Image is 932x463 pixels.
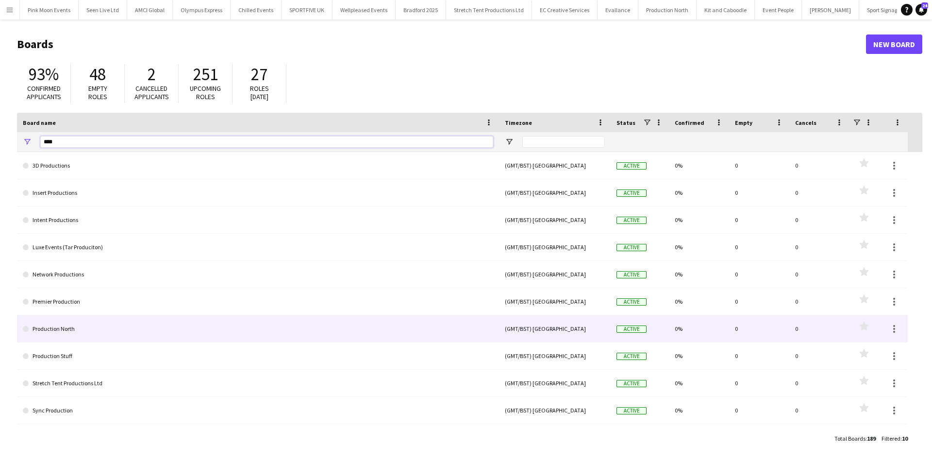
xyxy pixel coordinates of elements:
[729,261,789,288] div: 0
[902,435,908,442] span: 10
[729,288,789,315] div: 0
[20,0,79,19] button: Pink Moon Events
[505,137,514,146] button: Open Filter Menu
[669,152,729,179] div: 0%
[23,370,493,397] a: Stretch Tent Productions Ltd
[735,119,752,126] span: Empty
[789,234,849,260] div: 0
[23,397,493,424] a: Sync Production
[23,288,493,315] a: Premier Production
[866,34,922,54] a: New Board
[669,315,729,342] div: 0%
[755,0,802,19] button: Event People
[499,261,611,288] div: (GMT/BST) [GEOGRAPHIC_DATA]
[23,119,56,126] span: Board name
[669,206,729,233] div: 0%
[616,353,647,360] span: Active
[127,0,173,19] button: AMCI Global
[669,261,729,288] div: 0%
[616,244,647,251] span: Active
[499,397,611,424] div: (GMT/BST) [GEOGRAPHIC_DATA]
[532,0,598,19] button: EC Creative Services
[882,429,908,448] div: :
[79,0,127,19] button: Seen Live Ltd
[789,179,849,206] div: 0
[789,152,849,179] div: 0
[915,4,927,16] a: 24
[616,217,647,224] span: Active
[333,0,396,19] button: Wellpleased Events
[29,64,59,85] span: 93%
[669,179,729,206] div: 0%
[616,119,635,126] span: Status
[867,435,876,442] span: 189
[134,84,169,101] span: Cancelled applicants
[616,271,647,278] span: Active
[446,0,532,19] button: Stretch Tent Productions Ltd
[396,0,446,19] button: Bradford 2025
[616,326,647,333] span: Active
[522,136,605,148] input: Timezone Filter Input
[616,380,647,387] span: Active
[802,0,859,19] button: [PERSON_NAME]
[89,64,106,85] span: 48
[789,206,849,233] div: 0
[173,0,231,19] button: Olympus Express
[505,119,532,126] span: Timezone
[789,315,849,342] div: 0
[638,0,697,19] button: Production North
[669,234,729,260] div: 0%
[834,429,876,448] div: :
[729,315,789,342] div: 0
[499,315,611,342] div: (GMT/BST) [GEOGRAPHIC_DATA]
[729,206,789,233] div: 0
[729,397,789,424] div: 0
[729,152,789,179] div: 0
[669,370,729,396] div: 0%
[616,298,647,306] span: Active
[499,179,611,206] div: (GMT/BST) [GEOGRAPHIC_DATA]
[23,179,493,206] a: Insert Productions
[499,343,611,369] div: (GMT/BST) [GEOGRAPHIC_DATA]
[23,206,493,234] a: Intent Productions
[616,189,647,197] span: Active
[789,343,849,369] div: 0
[729,179,789,206] div: 0
[616,407,647,414] span: Active
[669,343,729,369] div: 0%
[729,343,789,369] div: 0
[190,84,221,101] span: Upcoming roles
[669,397,729,424] div: 0%
[789,261,849,288] div: 0
[88,84,107,101] span: Empty roles
[859,0,909,19] button: Sport Signage
[921,2,928,9] span: 24
[23,234,493,261] a: Luxe Events (Tar Produciton)
[697,0,755,19] button: Kit and Caboodle
[834,435,865,442] span: Total Boards
[789,370,849,396] div: 0
[23,152,493,179] a: 3D Productions
[250,84,269,101] span: Roles [DATE]
[499,234,611,260] div: (GMT/BST) [GEOGRAPHIC_DATA]
[23,261,493,288] a: Network Productions
[231,0,282,19] button: Chilled Events
[675,119,704,126] span: Confirmed
[148,64,156,85] span: 2
[17,37,866,51] h1: Boards
[193,64,218,85] span: 251
[729,370,789,396] div: 0
[669,288,729,315] div: 0%
[789,397,849,424] div: 0
[23,343,493,370] a: Production Stuff
[729,234,789,260] div: 0
[598,0,638,19] button: Evallance
[27,84,61,101] span: Confirmed applicants
[23,315,493,343] a: Production North
[40,136,493,148] input: Board name Filter Input
[499,206,611,233] div: (GMT/BST) [GEOGRAPHIC_DATA]
[499,288,611,315] div: (GMT/BST) [GEOGRAPHIC_DATA]
[499,152,611,179] div: (GMT/BST) [GEOGRAPHIC_DATA]
[23,137,32,146] button: Open Filter Menu
[251,64,267,85] span: 27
